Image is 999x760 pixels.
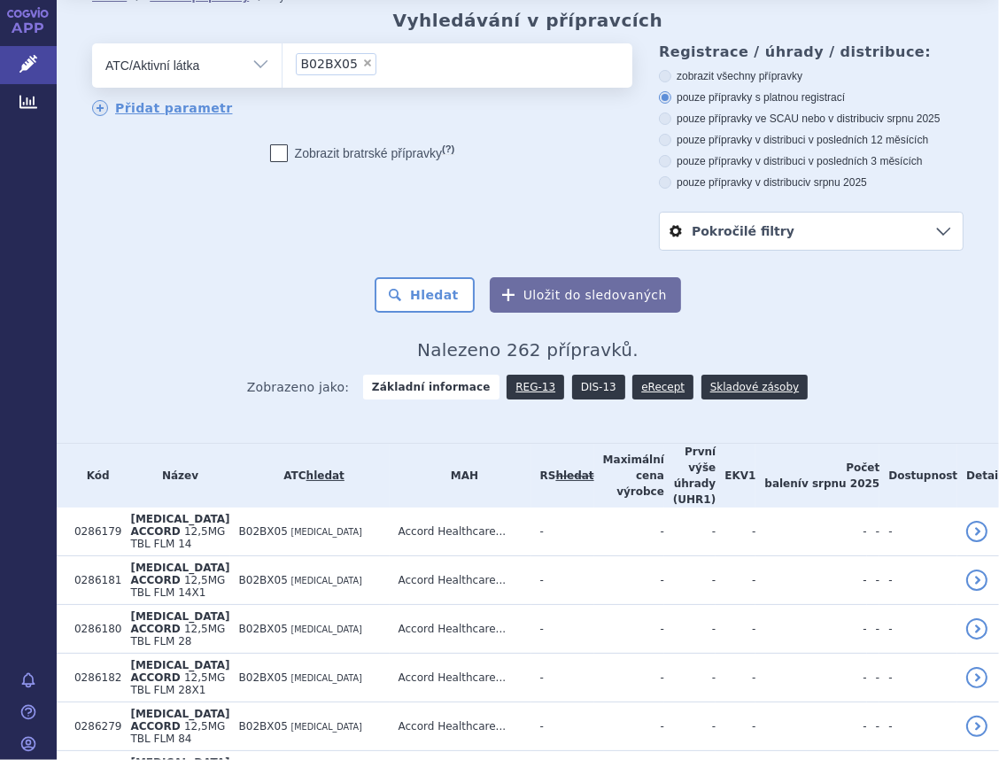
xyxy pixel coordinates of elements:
span: B02BX05 [239,671,288,684]
span: 12,5MG TBL FLM 28X1 [130,671,225,696]
label: pouze přípravky v distribuci v posledních 3 měsících [659,154,964,168]
td: - [716,654,755,702]
a: detail [966,570,987,591]
td: - [716,702,755,751]
label: Zobrazit bratrské přípravky [270,144,455,162]
th: První výše úhrady (UHR1) [664,444,716,508]
td: 0286180 [66,605,121,654]
td: Accord Healthcare... [390,508,531,556]
a: eRecept [632,375,693,399]
td: - [755,654,866,702]
td: - [664,508,716,556]
span: v srpnu 2025 [879,112,940,125]
span: [MEDICAL_DATA] ACCORD [130,659,229,684]
td: - [879,508,957,556]
td: - [664,605,716,654]
th: EKV1 [716,444,755,508]
span: [MEDICAL_DATA] [291,527,362,537]
td: - [755,702,866,751]
span: Nalezeno 262 přípravků. [417,339,639,361]
td: - [531,508,594,556]
td: - [879,654,957,702]
a: detail [966,716,987,737]
td: - [531,654,594,702]
span: v srpnu 2025 [806,176,867,189]
span: Zobrazeno jako: [247,375,350,399]
span: [MEDICAL_DATA] [291,722,362,732]
th: Dostupnost [879,444,957,508]
span: [MEDICAL_DATA] [291,624,362,634]
td: - [594,556,664,605]
td: - [867,702,880,751]
td: 0286179 [66,508,121,556]
td: Accord Healthcare... [390,702,531,751]
td: - [755,508,866,556]
a: detail [966,618,987,640]
del: hledat [555,469,593,482]
span: [MEDICAL_DATA] ACCORD [130,513,229,538]
input: B02BX05 [382,52,391,74]
td: - [879,702,957,751]
td: - [867,654,880,702]
a: REG-13 [507,375,564,399]
td: 0286182 [66,654,121,702]
a: Přidat parametr [92,100,233,116]
span: B02BX05 [239,574,288,586]
a: Skladové zásoby [701,375,808,399]
span: [MEDICAL_DATA] ACCORD [130,708,229,733]
a: detail [966,667,987,688]
a: hledat [306,469,345,482]
th: Maximální cena výrobce [594,444,664,508]
button: Uložit do sledovaných [490,277,681,313]
td: - [531,702,594,751]
th: MAH [390,444,531,508]
span: 12,5MG TBL FLM 84 [130,720,225,745]
label: pouze přípravky ve SCAU nebo v distribuci [659,112,964,126]
td: - [879,556,957,605]
h3: Registrace / úhrady / distribuce: [659,43,964,60]
span: 12,5MG TBL FLM 14 [130,525,225,550]
span: B02BX05 [239,720,288,733]
td: - [664,702,716,751]
span: [MEDICAL_DATA] ACCORD [130,610,229,635]
a: detail [966,521,987,542]
td: - [594,654,664,702]
td: - [594,508,664,556]
span: × [362,58,373,68]
td: - [755,605,866,654]
span: v srpnu 2025 [802,477,879,490]
span: B02BX05 [301,58,358,70]
td: 0286279 [66,702,121,751]
th: Počet balení [755,444,879,508]
td: - [867,605,880,654]
th: ATC [230,444,390,508]
td: - [664,654,716,702]
td: Accord Healthcare... [390,605,531,654]
td: Accord Healthcare... [390,654,531,702]
td: - [594,702,664,751]
span: [MEDICAL_DATA] [291,576,362,586]
label: zobrazit všechny přípravky [659,69,964,83]
td: - [594,605,664,654]
span: [MEDICAL_DATA] [291,673,362,683]
label: pouze přípravky s platnou registrací [659,90,964,105]
abbr: (?) [442,143,454,155]
label: pouze přípravky v distribuci [659,175,964,190]
td: - [755,556,866,605]
button: Hledat [375,277,475,313]
td: - [716,556,755,605]
span: 12,5MG TBL FLM 14X1 [130,574,225,599]
th: Kód [66,444,121,508]
td: - [664,556,716,605]
td: - [867,556,880,605]
th: RS [531,444,594,508]
td: - [867,508,880,556]
td: - [716,508,755,556]
span: 12,5MG TBL FLM 28 [130,623,225,648]
td: - [879,605,957,654]
a: Pokročilé filtry [660,213,963,250]
td: Accord Healthcare... [390,556,531,605]
a: DIS-13 [572,375,625,399]
strong: Základní informace [363,375,499,399]
td: - [531,556,594,605]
